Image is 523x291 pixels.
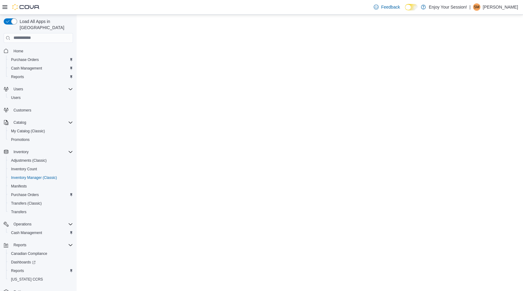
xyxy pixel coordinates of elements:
[13,222,32,227] span: Operations
[6,229,75,237] button: Cash Management
[11,85,25,93] button: Users
[6,191,75,199] button: Purchase Orders
[9,276,73,283] span: Washington CCRS
[9,165,40,173] a: Inventory Count
[9,56,41,63] a: Purchase Orders
[11,192,39,197] span: Purchase Orders
[9,56,73,63] span: Purchase Orders
[1,85,75,93] button: Users
[9,73,26,81] a: Reports
[474,3,479,11] span: SM
[13,120,26,125] span: Catalog
[9,165,73,173] span: Inventory Count
[9,65,44,72] a: Cash Management
[11,66,42,71] span: Cash Management
[11,85,73,93] span: Users
[11,119,73,126] span: Catalog
[9,73,73,81] span: Reports
[13,49,23,54] span: Home
[9,259,73,266] span: Dashboards
[11,57,39,62] span: Purchase Orders
[429,3,467,11] p: Enjoy Your Session!
[1,47,75,55] button: Home
[11,167,37,172] span: Inventory Count
[9,65,73,72] span: Cash Management
[9,200,73,207] span: Transfers (Classic)
[12,4,40,10] img: Cova
[11,148,31,156] button: Inventory
[11,158,47,163] span: Adjustments (Classic)
[9,127,48,135] a: My Catalog (Classic)
[9,174,59,181] a: Inventory Manager (Classic)
[6,199,75,208] button: Transfers (Classic)
[11,47,73,55] span: Home
[6,173,75,182] button: Inventory Manager (Classic)
[11,106,73,114] span: Customers
[11,201,42,206] span: Transfers (Classic)
[6,55,75,64] button: Purchase Orders
[405,4,418,10] input: Dark Mode
[11,277,43,282] span: [US_STATE] CCRS
[6,73,75,81] button: Reports
[9,157,49,164] a: Adjustments (Classic)
[11,230,42,235] span: Cash Management
[6,156,75,165] button: Adjustments (Classic)
[6,64,75,73] button: Cash Management
[11,107,34,114] a: Customers
[11,210,26,214] span: Transfers
[11,184,27,189] span: Manifests
[11,221,34,228] button: Operations
[9,174,73,181] span: Inventory Manager (Classic)
[9,94,23,101] a: Users
[11,129,45,134] span: My Catalog (Classic)
[11,251,47,256] span: Canadian Compliance
[9,208,29,216] a: Transfers
[9,191,73,198] span: Purchase Orders
[9,250,73,257] span: Canadian Compliance
[371,1,402,13] a: Feedback
[11,148,73,156] span: Inventory
[483,3,518,11] p: [PERSON_NAME]
[1,106,75,115] button: Customers
[1,241,75,249] button: Reports
[9,200,44,207] a: Transfers (Classic)
[6,165,75,173] button: Inventory Count
[17,18,73,31] span: Load All Apps in [GEOGRAPHIC_DATA]
[11,241,29,249] button: Reports
[9,267,73,274] span: Reports
[9,267,26,274] a: Reports
[473,3,480,11] div: Shanon McLenaghan
[6,208,75,216] button: Transfers
[9,94,73,101] span: Users
[1,148,75,156] button: Inventory
[11,47,26,55] a: Home
[6,127,75,135] button: My Catalog (Classic)
[9,136,73,143] span: Promotions
[9,183,73,190] span: Manifests
[1,118,75,127] button: Catalog
[9,136,32,143] a: Promotions
[11,175,57,180] span: Inventory Manager (Classic)
[11,260,36,265] span: Dashboards
[11,268,24,273] span: Reports
[469,3,471,11] p: |
[6,249,75,258] button: Canadian Compliance
[9,157,73,164] span: Adjustments (Classic)
[13,243,26,248] span: Reports
[381,4,400,10] span: Feedback
[9,127,73,135] span: My Catalog (Classic)
[9,229,44,236] a: Cash Management
[11,221,73,228] span: Operations
[9,250,50,257] a: Canadian Compliance
[9,191,41,198] a: Purchase Orders
[13,108,31,113] span: Customers
[6,135,75,144] button: Promotions
[9,208,73,216] span: Transfers
[11,74,24,79] span: Reports
[6,258,75,266] a: Dashboards
[6,93,75,102] button: Users
[13,87,23,92] span: Users
[11,119,29,126] button: Catalog
[9,259,38,266] a: Dashboards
